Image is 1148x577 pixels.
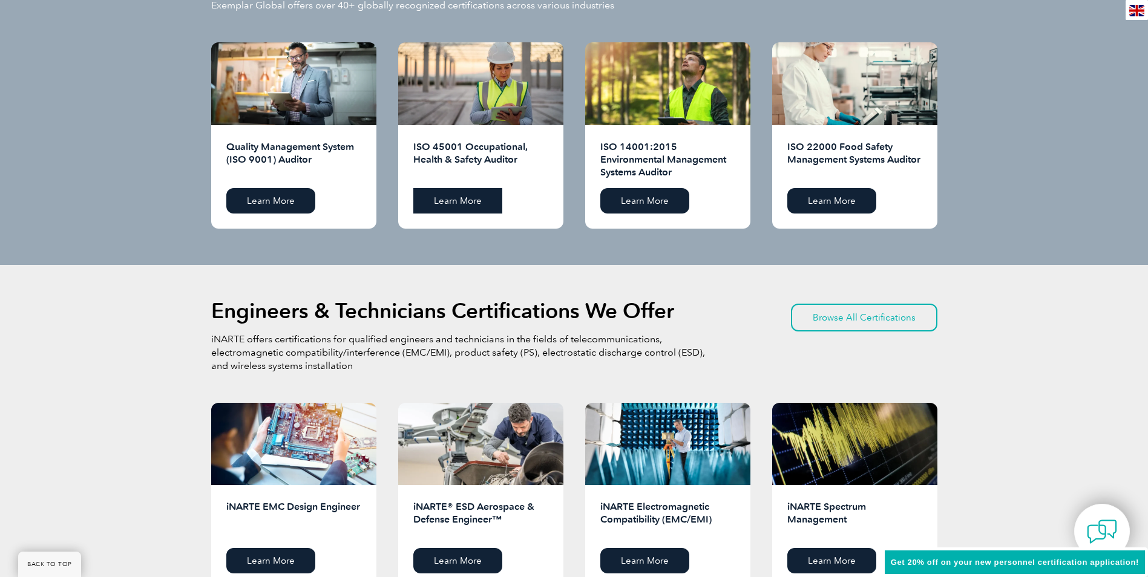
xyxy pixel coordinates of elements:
[787,548,876,573] a: Learn More
[226,140,361,179] h2: Quality Management System (ISO 9001) Auditor
[600,548,689,573] a: Learn More
[787,188,876,214] a: Learn More
[413,188,502,214] a: Learn More
[211,333,707,373] p: iNARTE offers certifications for qualified engineers and technicians in the fields of telecommuni...
[600,500,735,539] h2: iNARTE Electromagnetic Compatibility (EMC/EMI)
[18,552,81,577] a: BACK TO TOP
[787,500,922,539] h2: iNARTE Spectrum Management
[226,188,315,214] a: Learn More
[787,140,922,179] h2: ISO 22000 Food Safety Management Systems Auditor
[226,548,315,573] a: Learn More
[791,304,937,331] a: Browse All Certifications
[891,558,1139,567] span: Get 20% off on your new personnel certification application!
[1087,517,1117,547] img: contact-chat.png
[600,140,735,179] h2: ISO 14001:2015 Environmental Management Systems Auditor
[211,301,674,321] h2: Engineers & Technicians Certifications We Offer
[413,548,502,573] a: Learn More
[600,188,689,214] a: Learn More
[413,500,548,539] h2: iNARTE® ESD Aerospace & Defense Engineer™
[1129,5,1144,16] img: en
[413,140,548,179] h2: ISO 45001 Occupational, Health & Safety Auditor
[226,500,361,539] h2: iNARTE EMC Design Engineer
